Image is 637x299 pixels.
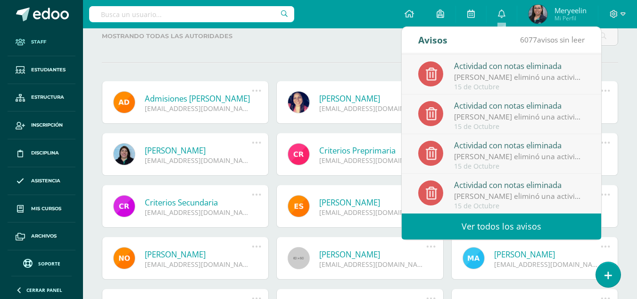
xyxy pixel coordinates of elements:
span: Soporte [38,260,60,267]
a: [PERSON_NAME] [319,197,426,208]
a: Disciplina [8,139,75,167]
span: Mi Perfil [554,14,587,22]
div: Actividad con notas eliminada [454,179,585,191]
a: [PERSON_NAME] [494,249,601,260]
div: [EMAIL_ADDRESS][DOMAIN_NAME] [145,208,252,217]
div: [EMAIL_ADDRESS][DOMAIN_NAME] [319,104,426,113]
div: 15 de Octubre [454,162,585,171]
a: Archivos [8,222,75,250]
label: Mostrando todas las autoridades [102,26,269,46]
div: [PERSON_NAME] eliminó una actividad en Writing Workshop A Sexto Primaria [454,111,585,122]
a: Staff [8,28,75,56]
a: [PERSON_NAME] [145,145,252,156]
div: Avisos [418,27,447,53]
div: [PERSON_NAME] eliminó una actividad en Writing Workshop A Sexto Primaria [454,72,585,83]
div: Actividad con notas eliminada [454,60,585,72]
span: Meryeelin [554,6,587,15]
div: [PERSON_NAME] eliminó una actividad en Writing Workshop A Sexto Primaria [454,191,585,202]
span: Inscripción [31,121,63,129]
a: Admisiones [PERSON_NAME] [145,93,252,104]
a: Estructura [8,84,75,112]
a: [PERSON_NAME] [319,93,426,104]
span: Asistencia [31,177,60,185]
a: Inscripción [8,111,75,139]
span: 6077 [520,34,537,45]
a: Ver todos los avisos [402,214,601,239]
div: [EMAIL_ADDRESS][DOMAIN_NAME] [145,260,252,269]
span: Staff [31,38,46,46]
div: [EMAIL_ADDRESS][DOMAIN_NAME] [319,156,426,165]
a: [PERSON_NAME] [319,249,426,260]
span: Disciplina [31,149,59,157]
span: avisos sin leer [520,34,585,45]
a: Criterios Secundaria [145,197,252,208]
span: Estudiantes [31,66,66,74]
div: [PERSON_NAME] eliminó una actividad en Writing Workshop A Sexto Primaria [454,151,585,162]
div: [EMAIL_ADDRESS][DOMAIN_NAME] [145,104,252,113]
img: 53339a021a669692542503584c1ece73.png [529,5,547,24]
div: 15 de Octubre [454,83,585,91]
div: [EMAIL_ADDRESS][DOMAIN_NAME] [319,260,426,269]
input: Busca un usuario... [89,6,294,22]
a: Soporte [11,256,72,269]
a: Estudiantes [8,56,75,84]
a: Asistencia [8,167,75,195]
a: Criterios Preprimaria [319,145,426,156]
div: Actividad con notas eliminada [454,139,585,151]
span: Cerrar panel [26,287,62,293]
div: 15 de Octubre [454,123,585,131]
a: Mis cursos [8,195,75,223]
div: [EMAIL_ADDRESS][DOMAIN_NAME] [494,260,601,269]
span: Mis cursos [31,205,61,213]
span: Archivos [31,232,57,240]
div: [EMAIL_ADDRESS][DOMAIN_NAME] [319,208,426,217]
span: Estructura [31,94,64,101]
div: [EMAIL_ADDRESS][DOMAIN_NAME] [145,156,252,165]
a: [PERSON_NAME] [145,249,252,260]
div: 15 de Octubre [454,202,585,210]
div: Actividad con notas eliminada [454,99,585,111]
